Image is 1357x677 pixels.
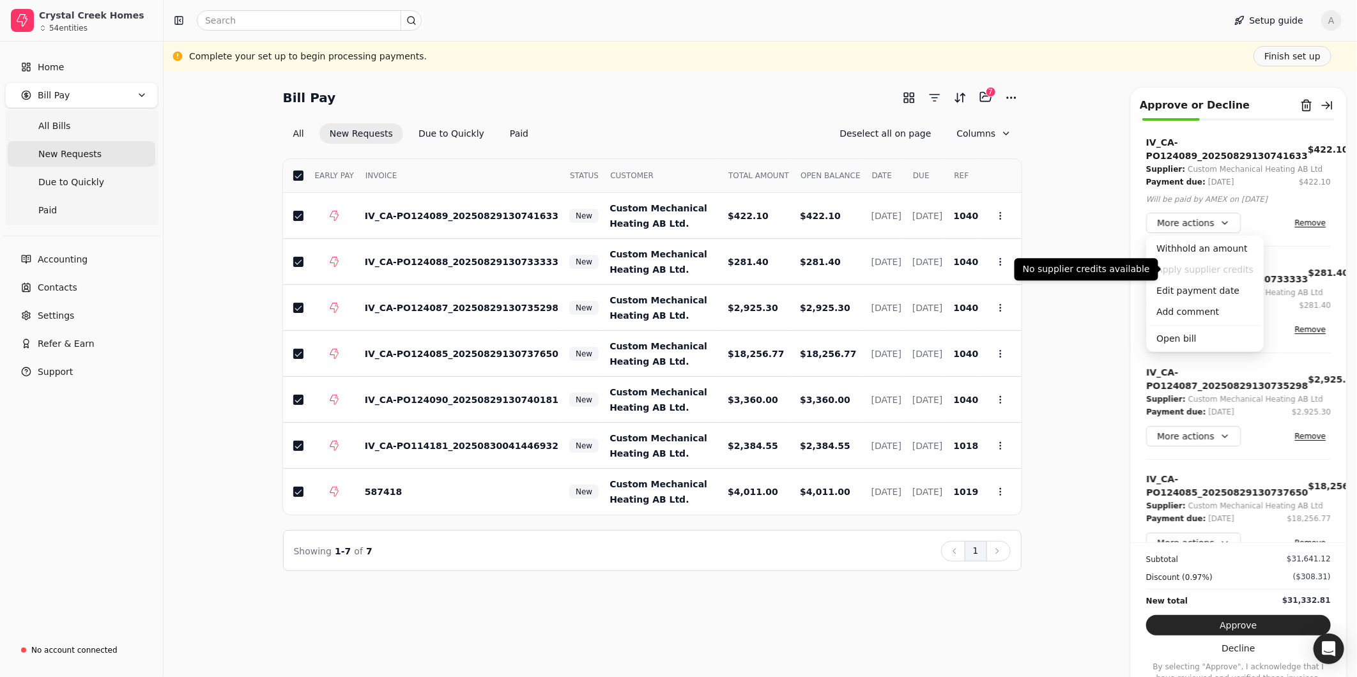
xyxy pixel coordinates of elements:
[365,349,558,359] span: IV_CA-PO124085_20250829130737650
[954,349,979,359] span: 1040
[986,87,996,97] div: 7
[38,148,102,161] span: New Requests
[1146,499,1185,512] div: Supplier:
[829,123,941,144] button: Deselect all on page
[1308,143,1349,156] div: $422.10
[609,295,707,321] span: Custom Mechanical Heating AB Ltd.
[912,349,942,359] span: [DATE]
[1308,136,1349,163] button: $422.10
[365,441,558,451] span: IV_CA-PO114181_20250830041446932
[39,9,152,22] div: Crystal Creek Homes
[1208,512,1234,525] div: [DATE]
[609,479,707,505] span: Custom Mechanical Heating AB Ltd.
[965,541,987,561] button: 1
[912,257,942,267] span: [DATE]
[283,123,539,144] div: Invoice filter options
[1146,473,1308,499] div: IV_CA-PO124085_20250829130737650
[728,487,778,497] span: $4,011.00
[1146,595,1188,607] div: New total
[728,395,778,405] span: $3,360.00
[5,639,158,662] a: No account connected
[728,170,789,181] span: TOTAL AMOUNT
[1208,406,1234,418] div: [DATE]
[365,257,558,267] span: IV_CA-PO124088_20250829130733333
[8,113,155,139] a: All Bills
[728,349,785,359] span: $18,256.77
[1308,259,1349,286] button: $281.40
[1146,426,1241,446] button: More actions
[1146,615,1331,635] button: Approve
[1293,571,1331,582] div: ($308.31)
[570,170,599,181] span: STATUS
[1308,266,1349,280] div: $281.40
[5,54,158,80] a: Home
[1146,571,1213,584] div: Discount (0.97%)
[800,303,850,313] span: $2,925.30
[31,644,118,656] div: No account connected
[1149,280,1261,301] div: Edit payment date
[5,82,158,108] button: Bill Pay
[1188,163,1322,176] div: Custom Mechanical Heating AB Ltd
[576,486,592,498] span: New
[38,253,88,266] span: Accounting
[576,440,592,452] span: New
[1146,176,1206,188] div: Payment due:
[912,487,942,497] span: [DATE]
[800,441,850,451] span: $2,384.55
[365,303,558,313] span: IV_CA-PO124087_20250829130735298
[1287,553,1331,565] div: $31,641.12
[500,123,539,144] button: Paid
[610,170,654,181] span: CUSTOMER
[576,394,592,406] span: New
[1314,634,1344,664] div: Open Intercom Messenger
[315,170,354,181] span: EARLY PAY
[871,211,901,221] span: [DATE]
[954,257,979,267] span: 1040
[728,257,769,267] span: $281.40
[912,211,942,221] span: [DATE]
[1289,215,1331,231] button: Remove
[1001,87,1022,108] button: More
[38,61,64,74] span: Home
[283,87,336,108] h2: Bill Pay
[576,256,592,268] span: New
[283,123,314,144] button: All
[1289,429,1331,444] button: Remove
[38,309,74,323] span: Settings
[8,141,155,167] a: New Requests
[728,441,778,451] span: $2,384.55
[1253,46,1331,66] button: Finish set up
[1149,259,1261,280] button: Apply supplier credits
[912,303,942,313] span: [DATE]
[197,10,422,31] input: Search
[1146,136,1308,163] div: IV_CA-PO124089_20250829130741633
[1149,301,1261,323] div: Add comment
[38,119,70,133] span: All Bills
[1146,533,1241,553] button: More actions
[871,395,901,405] span: [DATE]
[1292,406,1331,418] button: $2,925.30
[1287,512,1331,525] button: $18,256.77
[801,170,861,181] span: OPEN BALANCE
[871,441,901,451] span: [DATE]
[1188,499,1322,512] div: Custom Mechanical Heating AB Ltd
[319,123,403,144] button: New Requests
[38,337,95,351] span: Refer & Earn
[38,365,73,379] span: Support
[871,349,901,359] span: [DATE]
[365,211,558,221] span: IV_CA-PO124089_20250829130741633
[1188,393,1322,406] div: Custom Mechanical Heating AB Ltd
[954,170,969,181] span: REF
[8,169,155,195] a: Due to Quickly
[189,50,427,63] div: Complete your set up to begin processing payments.
[871,487,901,497] span: [DATE]
[800,349,857,359] span: $18,256.77
[871,303,901,313] span: [DATE]
[1299,299,1331,312] button: $281.40
[871,257,901,267] span: [DATE]
[800,211,841,221] span: $422.10
[609,203,707,229] span: Custom Mechanical Heating AB Ltd.
[576,302,592,314] span: New
[576,348,592,360] span: New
